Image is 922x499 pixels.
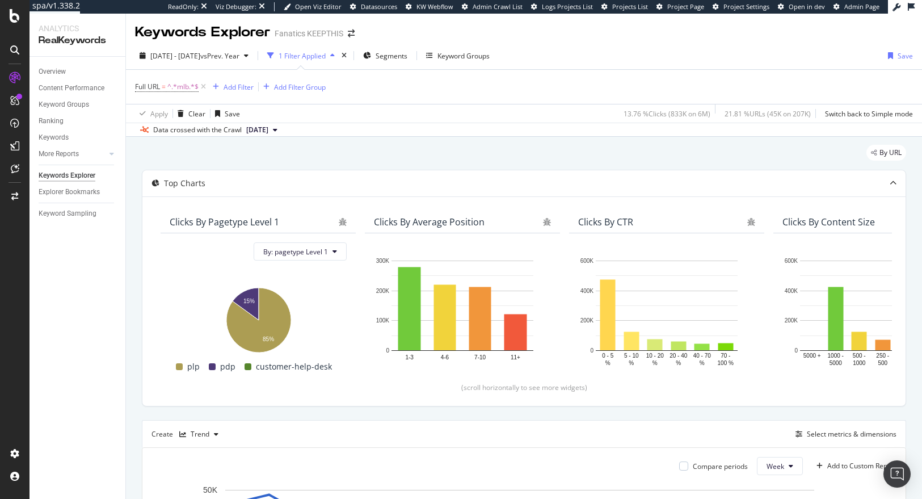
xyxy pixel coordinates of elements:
[757,457,803,475] button: Week
[135,104,168,123] button: Apply
[39,99,89,111] div: Keyword Groups
[295,2,342,11] span: Open Viz Editor
[676,360,681,366] text: %
[359,47,412,65] button: Segments
[339,50,349,61] div: times
[39,82,117,94] a: Content Performance
[376,318,390,324] text: 100K
[782,216,875,228] div: Clicks By Content Size
[39,99,117,111] a: Keyword Groups
[441,354,449,360] text: 4-6
[580,288,594,294] text: 400K
[39,115,64,127] div: Ranking
[39,23,116,34] div: Analytics
[386,347,389,354] text: 0
[164,178,205,189] div: Top Charts
[191,431,209,438] div: Trend
[778,2,825,11] a: Open in dev
[878,360,887,366] text: 500
[284,2,342,11] a: Open Viz Editor
[542,2,593,11] span: Logs Projects List
[785,318,798,324] text: 200K
[348,30,355,37] div: arrow-right-arrow-left
[723,2,769,11] span: Project Settings
[605,360,611,366] text: %
[203,486,218,495] text: 50K
[162,82,166,91] span: =
[156,383,892,392] div: (scroll horizontally to see more widgets)
[580,318,594,324] text: 200K
[789,2,825,11] span: Open in dev
[612,2,648,11] span: Projects List
[39,115,117,127] a: Ranking
[225,109,240,119] div: Save
[833,2,879,11] a: Admin Page
[263,247,328,257] span: By: pagetype Level 1
[39,208,96,220] div: Keyword Sampling
[374,255,551,368] div: A chart.
[853,360,866,366] text: 1000
[652,360,658,366] text: %
[339,218,347,226] div: bug
[39,82,104,94] div: Content Performance
[150,109,168,119] div: Apply
[153,125,242,135] div: Data crossed with the Crawl
[825,109,913,119] div: Switch back to Simple mode
[721,353,730,359] text: 70 -
[713,2,769,11] a: Project Settings
[883,47,913,65] button: Save
[175,425,223,443] button: Trend
[376,288,390,294] text: 200K
[39,132,117,144] a: Keywords
[170,282,347,354] svg: A chart.
[39,186,100,198] div: Explorer Bookmarks
[656,2,704,11] a: Project Page
[274,82,326,92] div: Add Filter Group
[188,109,205,119] div: Clear
[803,353,821,359] text: 5000 +
[667,2,704,11] span: Project Page
[259,80,326,94] button: Add Filter Group
[376,51,407,61] span: Segments
[151,425,223,443] div: Create
[220,360,235,374] span: pdp
[474,354,486,360] text: 7-10
[844,2,879,11] span: Admin Page
[208,80,254,94] button: Add Filter
[879,149,902,156] span: By URL
[747,218,755,226] div: bug
[135,82,160,91] span: Full URL
[543,218,551,226] div: bug
[646,353,664,359] text: 10 - 20
[853,353,866,359] text: 500 -
[462,2,523,11] a: Admin Crawl List
[693,353,712,359] text: 40 - 70
[200,51,239,61] span: vs Prev. Year
[601,2,648,11] a: Projects List
[168,2,199,11] div: ReadOnly:
[883,460,911,488] div: Open Intercom Messenger
[590,347,593,354] text: 0
[807,429,896,439] div: Select metrics & dimensions
[374,216,485,228] div: Clicks By Average Position
[39,186,117,198] a: Explorer Bookmarks
[187,360,200,374] span: plp
[700,360,705,366] text: %
[791,427,896,441] button: Select metrics & dimensions
[827,463,896,469] div: Add to Custom Report
[224,82,254,92] div: Add Filter
[135,47,253,65] button: [DATE] - [DATE]vsPrev. Year
[422,47,494,65] button: Keyword Groups
[578,255,755,368] svg: A chart.
[629,360,634,366] text: %
[39,208,117,220] a: Keyword Sampling
[39,170,117,182] a: Keywords Explorer
[830,360,843,366] text: 5000
[820,104,913,123] button: Switch back to Simple mode
[693,462,748,471] div: Compare periods
[794,347,798,354] text: 0
[624,353,639,359] text: 5 - 10
[406,2,453,11] a: KW Webflow
[170,216,279,228] div: Clicks By pagetype Level 1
